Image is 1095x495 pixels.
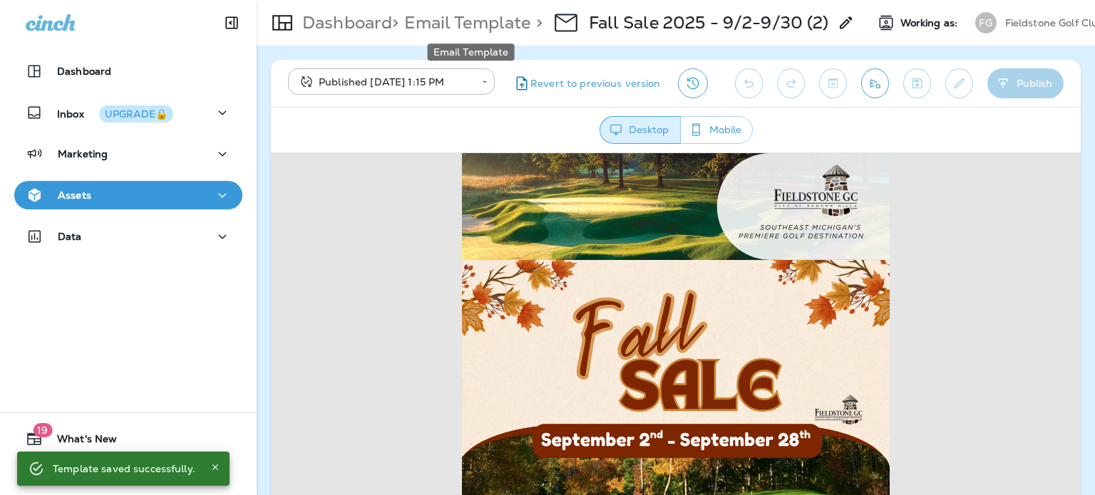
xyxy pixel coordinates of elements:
[975,12,997,33] div: FG
[58,231,82,242] p: Data
[212,9,252,37] button: Collapse Sidebar
[600,116,681,144] button: Desktop
[14,140,242,168] button: Marketing
[224,359,587,390] strong: Fall Sale At [GEOGRAPHIC_DATA]
[297,12,399,33] p: Dashboard >
[506,68,667,98] button: Revert to previous version
[298,75,472,89] div: Published [DATE] 1:15 PM
[678,68,708,98] button: View Changelog
[14,459,242,487] button: Support
[530,12,543,33] p: >
[58,189,91,201] p: Assets
[53,456,195,481] div: Template saved successfully.
[428,43,515,61] div: Email Template
[589,12,829,33] p: Fall Sale 2025 - 9/2-9/30 (2)
[14,181,242,209] button: Assets
[14,424,242,453] button: 19What's New
[99,105,173,123] button: UPGRADE🔒
[105,109,168,119] div: UPGRADE🔒
[680,116,753,144] button: Mobile
[530,77,661,90] span: Revert to previous version
[57,66,111,77] p: Dashboard
[861,68,889,98] button: Send test email
[900,17,961,29] span: Working as:
[33,423,52,437] span: 19
[14,222,242,251] button: Data
[191,107,619,348] img: Fieldstone-Golf-Club--Fall-Day-Sale-2025---Blog.png
[207,459,224,476] button: Close
[58,148,108,160] p: Marketing
[57,105,173,120] p: Inbox
[399,12,530,33] p: Email Template
[14,98,242,127] button: InboxUPGRADE🔒
[43,433,117,450] span: What's New
[14,57,242,85] button: Dashboard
